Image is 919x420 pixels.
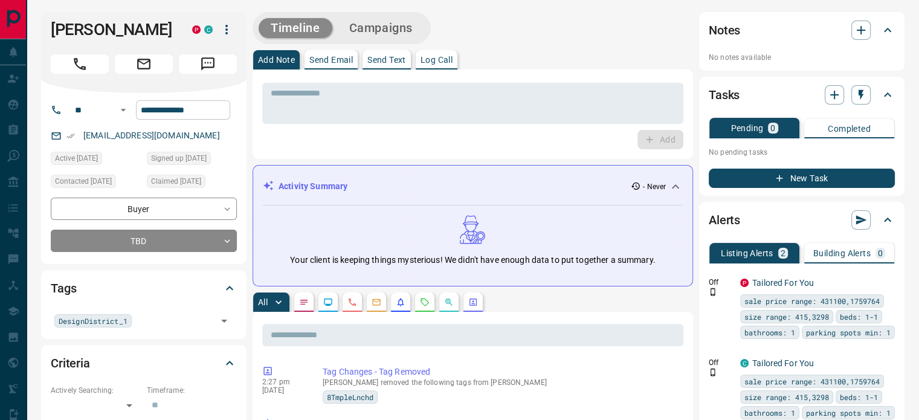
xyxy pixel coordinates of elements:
p: Off [709,277,733,288]
p: - Never [643,181,666,192]
svg: Agent Actions [468,297,478,307]
svg: Push Notification Only [709,288,717,296]
div: TBD [51,230,237,252]
p: Building Alerts [813,249,871,257]
p: 2:27 pm [262,378,305,386]
span: size range: 415,3298 [744,391,829,403]
span: Claimed [DATE] [151,175,201,187]
p: [PERSON_NAME] removed the following tags from [PERSON_NAME] [323,378,679,387]
div: Notes [709,16,895,45]
svg: Email Verified [66,132,75,140]
p: Off [709,357,733,368]
svg: Emails [372,297,381,307]
p: Listing Alerts [721,249,773,257]
a: Tailored For You [752,278,814,288]
svg: Push Notification Only [709,368,717,376]
h2: Tasks [709,85,740,105]
p: Add Note [258,56,295,64]
span: Active [DATE] [55,152,98,164]
svg: Listing Alerts [396,297,405,307]
span: parking spots min: 1 [806,407,891,419]
svg: Calls [347,297,357,307]
div: property.ca [740,279,749,287]
p: Pending [730,124,763,132]
span: bathrooms: 1 [744,407,795,419]
span: Message [179,54,237,74]
span: size range: 415,3298 [744,311,829,323]
div: Wed Mar 30 2022 [147,175,237,192]
span: sale price range: 431100,1759764 [744,375,880,387]
button: Campaigns [337,18,425,38]
span: bathrooms: 1 [744,326,795,338]
span: Email [115,54,173,74]
p: Timeframe: [147,385,237,396]
div: condos.ca [740,359,749,367]
p: Activity Summary [279,180,347,193]
span: sale price range: 431100,1759764 [744,295,880,307]
span: Signed up [DATE] [151,152,207,164]
div: Wed Mar 30 2022 [51,175,141,192]
p: 0 [770,124,775,132]
div: Wed Mar 30 2022 [147,152,237,169]
p: Actively Searching: [51,385,141,396]
svg: Opportunities [444,297,454,307]
span: Call [51,54,109,74]
p: 0 [878,249,883,257]
div: Buyer [51,198,237,220]
p: Completed [828,124,871,133]
svg: Notes [299,297,309,307]
svg: Requests [420,297,430,307]
h1: [PERSON_NAME] [51,20,174,39]
h2: Criteria [51,354,90,373]
p: No notes available [709,52,895,63]
a: Tailored For You [752,358,814,368]
button: Open [216,312,233,329]
p: Send Email [309,56,353,64]
div: condos.ca [204,25,213,34]
div: Activity Summary- Never [263,175,683,198]
div: Sat Apr 02 2022 [51,152,141,169]
p: No pending tasks [709,143,895,161]
div: Alerts [709,205,895,234]
span: DesignDistrict_1 [59,315,127,327]
p: 2 [781,249,785,257]
h2: Notes [709,21,740,40]
div: Tags [51,274,237,303]
span: 8TmpleLnchd [327,391,373,403]
p: Tag Changes - Tag Removed [323,366,679,378]
button: Open [116,103,131,117]
div: Tasks [709,80,895,109]
div: property.ca [192,25,201,34]
p: Send Text [367,56,406,64]
span: Contacted [DATE] [55,175,112,187]
button: New Task [709,169,895,188]
span: beds: 1-1 [840,311,878,323]
p: Your client is keeping things mysterious! We didn't have enough data to put together a summary. [290,254,655,267]
a: [EMAIL_ADDRESS][DOMAIN_NAME] [83,131,220,140]
p: All [258,298,268,306]
div: Criteria [51,349,237,378]
svg: Lead Browsing Activity [323,297,333,307]
h2: Tags [51,279,76,298]
h2: Alerts [709,210,740,230]
button: Timeline [259,18,332,38]
p: [DATE] [262,386,305,395]
p: Log Call [421,56,453,64]
span: parking spots min: 1 [806,326,891,338]
span: beds: 1-1 [840,391,878,403]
